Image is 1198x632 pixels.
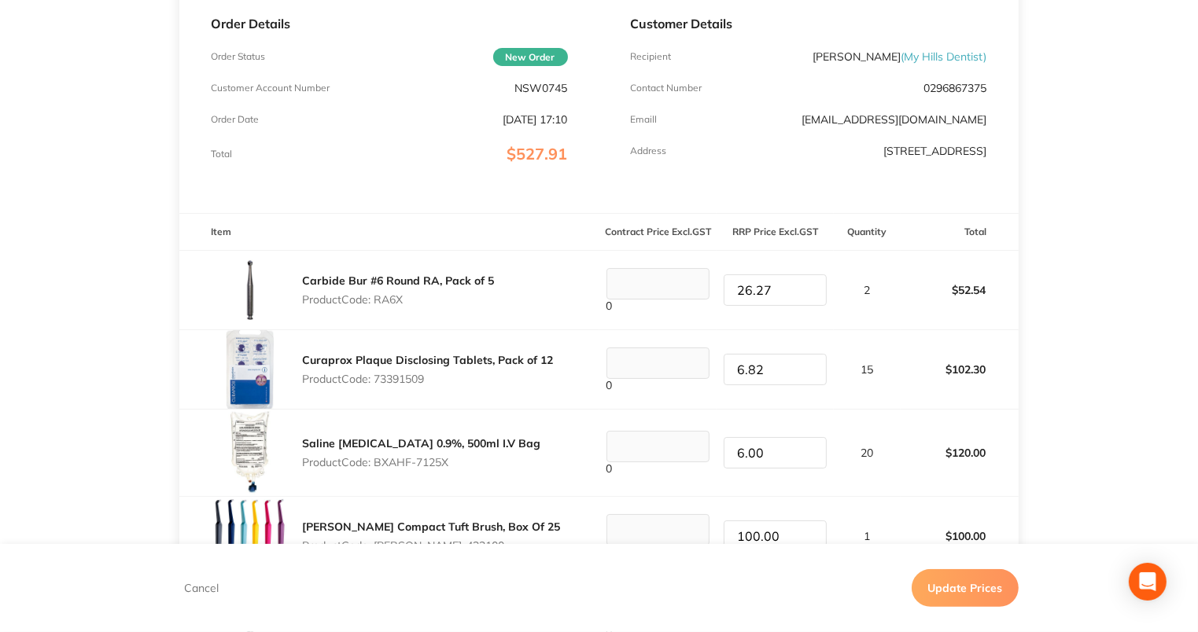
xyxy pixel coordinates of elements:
p: Order Status [211,51,265,62]
a: [PERSON_NAME] Compact Tuft Brush, Box Of 25 [302,520,560,534]
img: MnZxeWl2dw [211,251,289,329]
p: [DATE] 17:10 [503,113,568,126]
p: Product Code: BXAHF-7125X [302,456,540,468]
span: New Order [493,48,568,66]
a: Saline [MEDICAL_DATA] 0.9%, 500ml I.V Bag [302,436,540,450]
p: 2 [835,284,900,296]
p: Total [211,149,232,160]
th: Contract Price Excl. GST [599,214,717,251]
p: $100.00 [901,517,1017,555]
p: $52.54 [901,271,1017,309]
img: bWZ4Zm1tbg [211,330,289,409]
a: Curaprox Plaque Disclosing Tablets, Pack of 12 [302,353,553,367]
p: Customer Account Number [211,83,330,94]
p: 15 [835,363,900,376]
p: Address [631,145,667,156]
p: $120.00 [901,434,1017,472]
span: $527.91 [507,144,568,164]
p: Order Date [211,114,259,125]
p: 0296867375 [924,82,987,94]
p: Product Code: RA6X [302,293,494,306]
p: Product Code: 73391509 [302,373,553,385]
button: Update Prices [912,569,1019,607]
p: Recipient [631,51,672,62]
p: [STREET_ADDRESS] [884,145,987,157]
a: [EMAIL_ADDRESS][DOMAIN_NAME] [802,112,987,127]
button: Cancel [179,581,223,595]
th: Total [901,214,1018,251]
p: $102.30 [901,351,1017,388]
p: Order Details [211,17,567,31]
p: Product Code: [PERSON_NAME]-432100 [302,539,560,552]
th: Item [179,214,599,251]
div: 0 [600,268,716,312]
p: 1 [835,530,900,542]
th: Quantity [834,214,901,251]
p: 20 [835,446,900,459]
a: Carbide Bur #6 Round RA, Pack of 5 [302,274,494,288]
p: Customer Details [631,17,987,31]
div: Open Intercom Messenger [1129,563,1167,601]
th: RRP Price Excl. GST [717,214,834,251]
div: 0 [600,347,716,391]
img: a2VtdWxuYQ [211,497,289,575]
p: Contact Number [631,83,702,94]
p: [PERSON_NAME] [813,50,987,63]
div: 0 [600,431,716,475]
div: 0 [600,514,716,558]
span: ( My Hills Dentist ) [901,50,987,64]
p: NSW0745 [515,82,568,94]
p: Emaill [631,114,658,125]
img: MjRxY3k3cg [211,410,289,497]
